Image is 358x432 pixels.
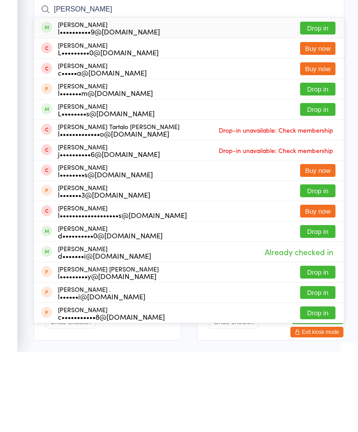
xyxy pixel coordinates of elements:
[58,223,160,237] div: [PERSON_NAME]
[58,169,153,176] div: l•••••••m@[DOMAIN_NAME]
[58,230,160,237] div: j••••••••••6@[DOMAIN_NAME]
[300,244,335,257] button: Buy now
[58,352,159,359] div: l•••••••••y@[DOMAIN_NAME]
[300,346,335,359] button: Drop in
[300,142,335,155] button: Buy now
[217,203,335,217] span: Drop-in unavailable: Check membership
[300,102,335,115] button: Drop in
[58,325,151,339] div: [PERSON_NAME]
[58,291,187,298] div: l•••••••••••••••••••s@[DOMAIN_NAME]
[300,264,335,277] button: Drop in
[58,162,153,176] div: [PERSON_NAME]
[58,190,155,197] div: L••••••••s@[DOMAIN_NAME]
[300,366,335,379] button: Drop in
[34,79,344,99] input: Search
[58,129,159,136] div: L•••••••••0@[DOMAIN_NAME]
[58,122,159,136] div: [PERSON_NAME]
[34,12,344,27] h2: Advanced Muaythai Check-in
[58,271,150,278] div: l•••••••3@[DOMAIN_NAME]
[34,49,331,58] span: [GEOGRAPHIC_DATA] large matted area
[58,366,145,380] div: [PERSON_NAME] .
[217,224,335,237] span: Drop-in unavailable: Check membership
[58,183,155,197] div: [PERSON_NAME]
[34,58,344,67] span: Muaythai
[300,122,335,135] button: Buy now
[300,305,335,318] button: Drop in
[300,386,335,399] button: Drop in
[58,386,165,400] div: [PERSON_NAME]
[300,163,335,176] button: Drop in
[58,373,145,380] div: l••••••i@[DOMAIN_NAME]
[58,332,151,339] div: d•••••••i@[DOMAIN_NAME]
[58,210,179,217] div: l•••••••••••••o@[DOMAIN_NAME]
[58,101,160,115] div: [PERSON_NAME]
[58,264,150,278] div: [PERSON_NAME]
[300,285,335,298] button: Buy now
[34,40,331,49] span: [PERSON_NAME]
[58,312,163,319] div: d••••••••••0@[DOMAIN_NAME]
[58,284,187,298] div: [PERSON_NAME]
[34,31,331,40] span: [DATE] 5:00pm
[58,244,153,258] div: [PERSON_NAME]
[58,203,179,217] div: [PERSON_NAME] Tartalo [PERSON_NAME]
[58,393,165,400] div: c•••••••••••8@[DOMAIN_NAME]
[58,345,159,359] div: [PERSON_NAME] [PERSON_NAME]
[58,142,147,156] div: [PERSON_NAME]
[58,108,160,115] div: l••••••••••9@[DOMAIN_NAME]
[300,183,335,196] button: Drop in
[58,305,163,319] div: [PERSON_NAME]
[58,251,153,258] div: l••••••••s@[DOMAIN_NAME]
[290,407,343,417] button: Exit kiosk mode
[58,149,147,156] div: c•••••a@[DOMAIN_NAME]
[263,324,335,340] span: Already checked in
